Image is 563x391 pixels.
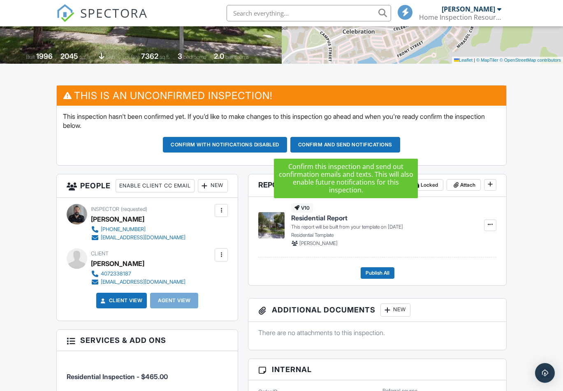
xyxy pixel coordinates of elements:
[225,54,249,60] span: bathrooms
[91,206,119,212] span: Inspector
[500,58,561,62] a: © OpenStreetMap contributors
[380,303,410,317] div: New
[214,52,224,60] div: 2.0
[79,54,91,60] span: sq. ft.
[91,257,144,270] div: [PERSON_NAME]
[91,270,185,278] a: 4072338187
[442,5,495,13] div: [PERSON_NAME]
[123,54,140,60] span: Lot Size
[63,112,500,130] p: This inspection hasn't been confirmed yet. If you'd like to make changes to this inspection go ah...
[141,52,158,60] div: 7362
[101,234,185,241] div: [EMAIL_ADDRESS][DOMAIN_NAME]
[535,363,555,383] div: Open Intercom Messenger
[178,52,182,60] div: 3
[163,137,287,153] button: Confirm with notifications disabled
[99,296,143,305] a: Client View
[198,179,228,192] div: New
[56,11,148,28] a: SPECTORA
[101,279,185,285] div: [EMAIL_ADDRESS][DOMAIN_NAME]
[258,328,496,337] p: There are no attachments to this inspection.
[91,278,185,286] a: [EMAIL_ADDRESS][DOMAIN_NAME]
[67,357,228,388] li: Service: Residential Inspection
[57,174,238,198] h3: People
[91,234,185,242] a: [EMAIL_ADDRESS][DOMAIN_NAME]
[248,298,506,322] h3: Additional Documents
[183,54,206,60] span: bedrooms
[57,330,238,351] h3: Services & Add ons
[60,52,78,60] div: 2045
[454,58,473,62] a: Leaflet
[121,206,147,212] span: (requested)
[248,359,506,380] h3: Internal
[116,179,195,192] div: Enable Client CC Email
[26,54,35,60] span: Built
[160,54,170,60] span: sq.ft.
[101,226,146,233] div: [PHONE_NUMBER]
[106,54,115,60] span: slab
[419,13,501,21] div: Home Inspection Resource
[227,5,391,21] input: Search everything...
[91,250,109,257] span: Client
[57,86,506,106] h3: This is an Unconfirmed Inspection!
[36,52,53,60] div: 1996
[290,137,400,153] button: Confirm and send notifications
[67,372,168,381] span: Residential Inspection - $465.00
[476,58,498,62] a: © MapTiler
[101,271,131,277] div: 4072338187
[91,213,144,225] div: [PERSON_NAME]
[474,58,475,62] span: |
[56,4,74,22] img: The Best Home Inspection Software - Spectora
[80,4,148,21] span: SPECTORA
[91,225,185,234] a: [PHONE_NUMBER]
